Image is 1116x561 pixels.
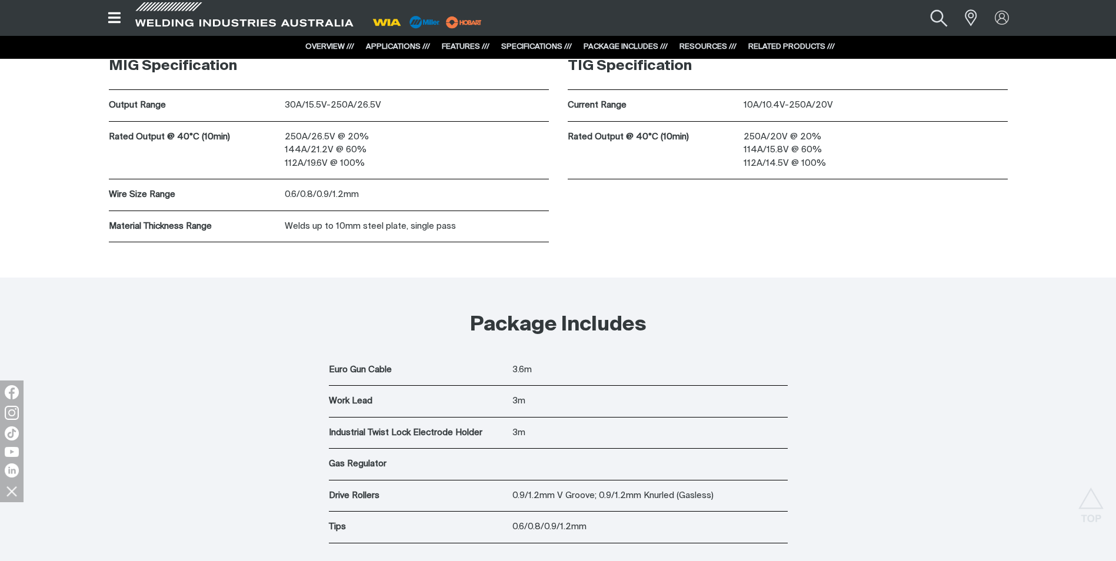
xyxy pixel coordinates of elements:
[512,520,788,534] p: 0.6/0.8/0.9/1.2mm
[470,312,647,338] h2: Package Includes
[109,188,279,202] p: Wire Size Range
[2,481,22,501] img: hide socials
[5,385,19,399] img: Facebook
[679,43,737,51] a: RESOURCES ///
[584,43,668,51] a: PACKAGE INCLUDES ///
[109,131,279,144] p: Rated Output @ 40°C (10min)
[285,188,549,202] p: 0.6/0.8/0.9/1.2mm
[109,220,279,233] p: Material Thickness Range
[915,2,962,34] button: Search products
[329,458,507,471] p: Gas Regulator
[442,18,485,26] a: miller
[744,99,1008,112] p: 10A/10.4V-250A/20V
[366,43,430,51] a: APPLICATIONS ///
[744,131,1008,171] p: 250A/20V @ 20% 114A/15.8V @ 60% 112A/14.5V @ 100%
[305,43,354,51] a: OVERVIEW ///
[329,395,507,408] p: Work Lead
[568,57,1008,75] h3: TIG Specification
[5,447,19,457] img: YouTube
[904,5,958,31] input: Product name or item number...
[442,14,485,31] img: miller
[748,43,835,51] a: RELATED PRODUCTS ///
[285,99,549,112] p: 30A/15.5V-250A/26.5V
[568,99,738,112] p: Current Range
[501,43,572,51] a: SPECIFICATIONS ///
[1078,487,1104,514] button: Scroll to top
[5,426,19,440] img: TikTok
[329,426,507,440] p: Industrial Twist Lock Electrode Holder
[329,520,507,534] p: Tips
[512,395,788,408] p: 3m
[5,463,19,477] img: LinkedIn
[5,406,19,420] img: Instagram
[568,131,738,144] p: Rated Output @ 40°C (10min)
[512,489,788,503] p: 0.9/1.2mm V Groove; 0.9/1.2mm Knurled (Gasless)
[329,489,507,503] p: Drive Rollers
[442,43,489,51] a: FEATURES ///
[512,426,788,440] p: 3m
[109,57,549,75] h3: MIG Specification
[329,363,507,377] p: Euro Gun Cable
[109,99,279,112] p: Output Range
[285,220,549,233] p: Welds up to 10mm steel plate, single pass
[285,131,549,171] p: 250A/26.5V @ 20% 144A/21.2V @ 60% 112A/19.6V @ 100%
[512,363,788,377] p: 3.6m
